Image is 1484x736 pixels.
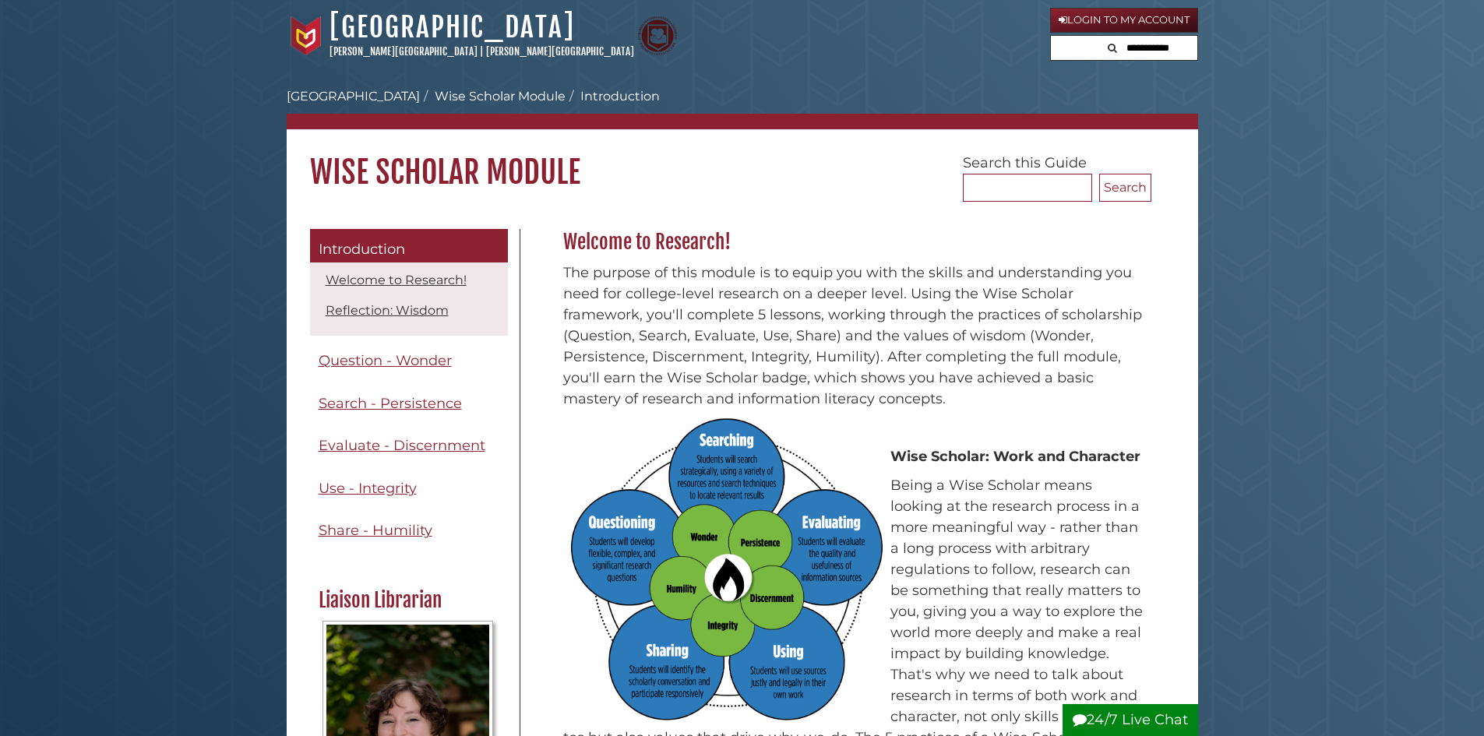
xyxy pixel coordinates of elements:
[310,513,508,548] a: Share - Humility
[310,471,508,506] a: Use - Integrity
[1103,36,1122,57] button: Search
[1099,174,1151,202] button: Search
[319,395,462,412] span: Search - Persistence
[326,273,467,287] a: Welcome to Research!
[1050,8,1198,33] a: Login to My Account
[311,588,506,613] h2: Liaison Librarian
[287,16,326,55] img: Calvin University
[435,89,566,104] a: Wise Scholar Module
[566,87,660,106] li: Introduction
[287,89,420,104] a: [GEOGRAPHIC_DATA]
[1063,704,1198,736] button: 24/7 Live Chat
[1108,43,1117,53] i: Search
[319,352,452,369] span: Question - Wonder
[310,386,508,421] a: Search - Persistence
[319,522,432,539] span: Share - Humility
[319,241,405,258] span: Introduction
[319,480,417,497] span: Use - Integrity
[486,45,634,58] a: [PERSON_NAME][GEOGRAPHIC_DATA]
[287,129,1198,192] h1: Wise Scholar Module
[638,16,677,55] img: Calvin Theological Seminary
[555,230,1151,255] h2: Welcome to Research!
[287,87,1198,129] nav: breadcrumb
[326,303,449,318] a: Reflection: Wisdom
[480,45,484,58] span: |
[330,10,575,44] a: [GEOGRAPHIC_DATA]
[330,45,478,58] a: [PERSON_NAME][GEOGRAPHIC_DATA]
[310,428,508,463] a: Evaluate - Discernment
[310,229,508,263] a: Introduction
[319,437,485,454] span: Evaluate - Discernment
[310,343,508,379] a: Question - Wonder
[890,448,1140,465] strong: Wise Scholar: Work and Character
[563,262,1144,410] p: The purpose of this module is to equip you with the skills and understanding you need for college...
